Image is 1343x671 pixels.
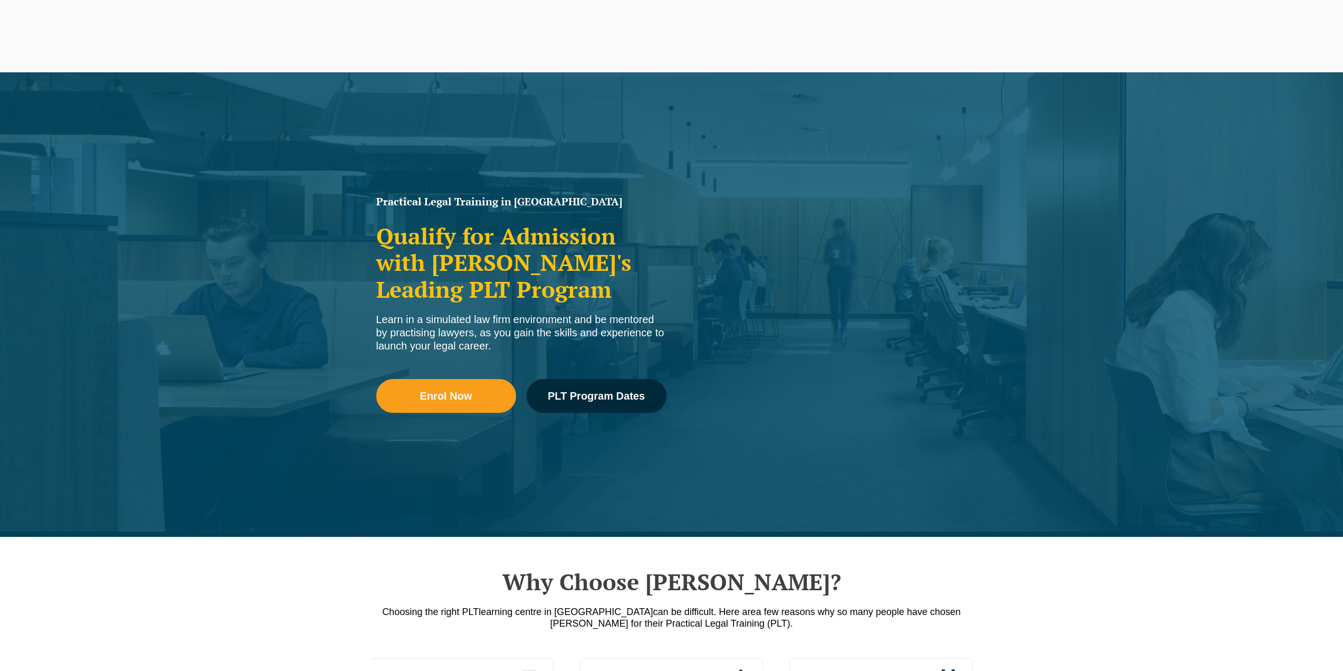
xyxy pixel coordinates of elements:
h2: Why Choose [PERSON_NAME]? [371,569,973,595]
span: Choosing the right PLT [382,607,479,617]
h2: Qualify for Admission with [PERSON_NAME]'s Leading PLT Program [376,223,666,303]
a: Enrol Now [376,379,516,413]
span: PLT Program Dates [548,391,645,401]
p: a few reasons why so many people have chosen [PERSON_NAME] for their Practical Legal Training (PLT). [371,606,973,629]
div: Learn in a simulated law firm environment and be mentored by practising lawyers, as you gain the ... [376,313,666,353]
h1: Practical Legal Training in [GEOGRAPHIC_DATA] [376,196,666,207]
span: learning centre in [GEOGRAPHIC_DATA] [479,607,653,617]
span: Enrol Now [420,391,472,401]
a: PLT Program Dates [527,379,666,413]
span: can be difficult. Here are [653,607,756,617]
